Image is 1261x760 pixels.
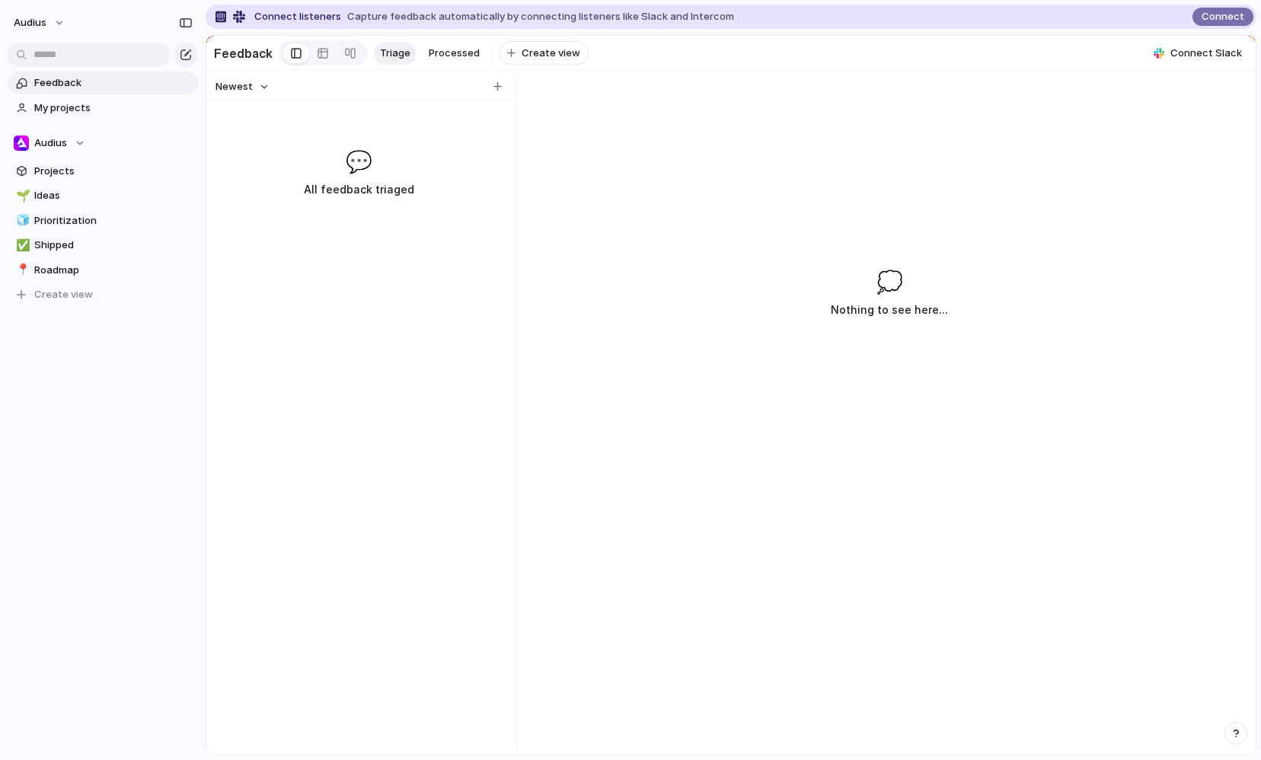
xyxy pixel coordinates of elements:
[34,164,193,179] span: Projects
[499,41,589,65] button: Create view
[8,184,198,207] a: 🌱Ideas
[14,15,46,30] span: Audius
[14,213,29,228] button: 🧊
[374,42,417,65] a: Triage
[34,136,67,151] span: Audius
[34,213,193,228] span: Prioritization
[522,46,580,61] span: Create view
[8,234,198,257] a: ✅Shipped
[34,101,193,116] span: My projects
[346,145,372,177] span: 💬
[34,263,193,278] span: Roadmap
[16,212,27,229] div: 🧊
[8,209,198,232] a: 🧊Prioritization
[1170,46,1242,61] span: Connect Slack
[16,261,27,279] div: 📍
[8,160,198,183] a: Projects
[7,11,73,35] button: Audius
[380,46,410,61] span: Triage
[14,238,29,253] button: ✅
[34,75,193,91] span: Feedback
[876,266,903,298] span: 💭
[14,188,29,203] button: 🌱
[8,132,198,155] button: Audius
[16,237,27,254] div: ✅
[8,259,198,282] a: 📍Roadmap
[242,180,475,199] h3: All feedback triaged
[214,44,273,62] h2: Feedback
[8,72,198,94] a: Feedback
[213,77,272,97] button: Newest
[423,42,486,65] a: Processed
[8,283,198,306] button: Create view
[16,187,27,205] div: 🌱
[831,301,948,319] h3: Nothing to see here...
[34,188,193,203] span: Ideas
[215,79,253,94] span: Newest
[254,9,341,24] span: Connect listeners
[1148,42,1248,65] button: Connect Slack
[347,9,734,24] span: Capture feedback automatically by connecting listeners like Slack and Intercom
[8,97,198,120] a: My projects
[1202,9,1244,24] span: Connect
[1192,8,1253,26] button: Connect
[14,263,29,278] button: 📍
[34,238,193,253] span: Shipped
[34,287,93,302] span: Create view
[429,46,480,61] span: Processed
